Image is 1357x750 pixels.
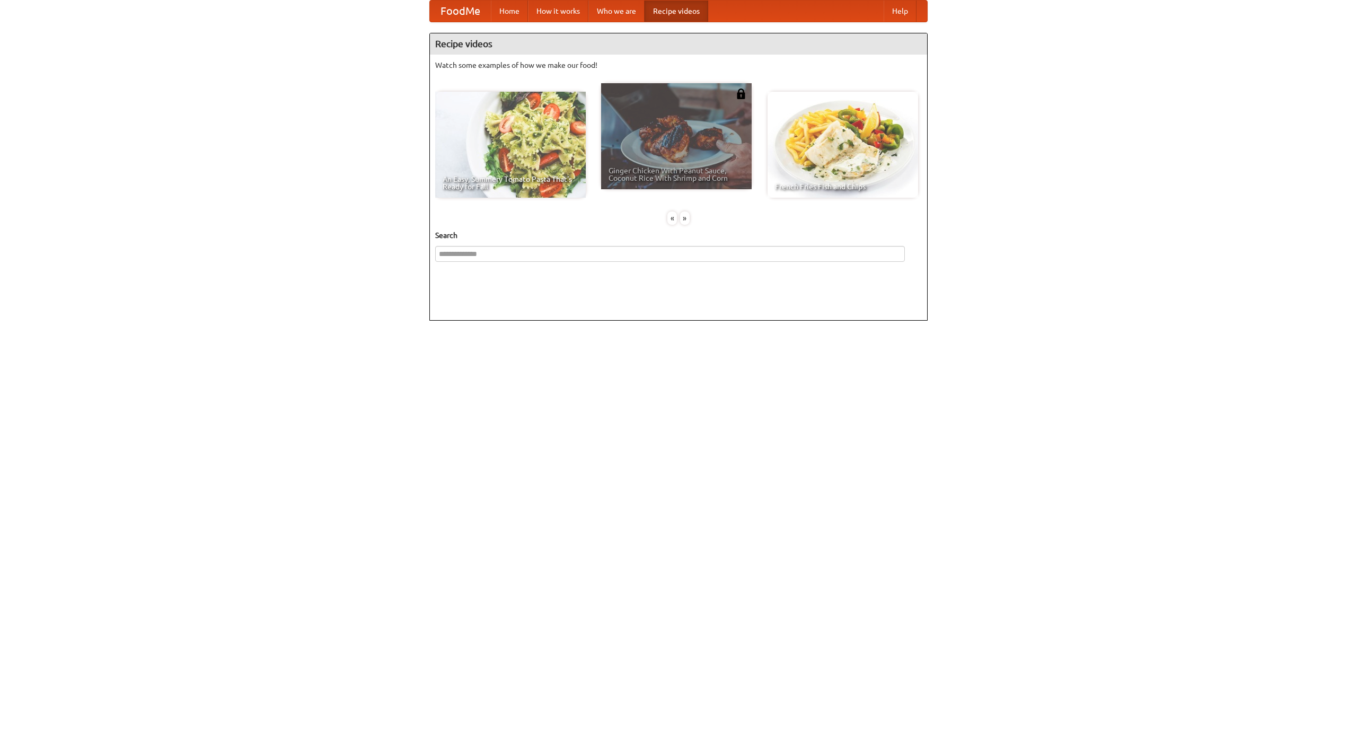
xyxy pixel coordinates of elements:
[430,33,927,55] h4: Recipe videos
[884,1,917,22] a: Help
[645,1,708,22] a: Recipe videos
[430,1,491,22] a: FoodMe
[435,92,586,198] a: An Easy, Summery Tomato Pasta That's Ready for Fall
[435,230,922,241] h5: Search
[435,60,922,70] p: Watch some examples of how we make our food!
[443,175,578,190] span: An Easy, Summery Tomato Pasta That's Ready for Fall
[768,92,918,198] a: French Fries Fish and Chips
[491,1,528,22] a: Home
[667,211,677,225] div: «
[528,1,588,22] a: How it works
[775,183,911,190] span: French Fries Fish and Chips
[680,211,690,225] div: »
[736,89,746,99] img: 483408.png
[588,1,645,22] a: Who we are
